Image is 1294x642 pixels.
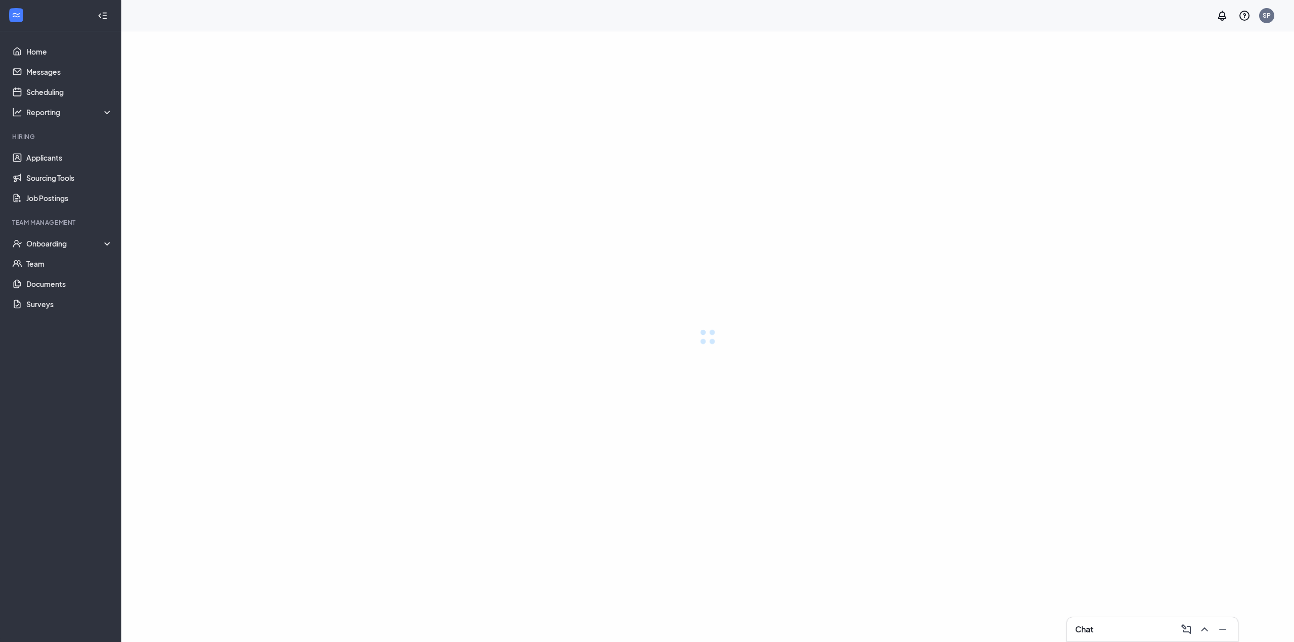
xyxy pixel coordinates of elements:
a: Surveys [26,294,113,314]
div: Team Management [12,218,111,227]
div: Hiring [12,132,111,141]
svg: Analysis [12,107,22,117]
svg: Notifications [1216,10,1228,22]
a: Home [26,41,113,62]
svg: QuestionInfo [1238,10,1251,22]
svg: WorkstreamLogo [11,10,21,20]
a: Messages [26,62,113,82]
a: Documents [26,274,113,294]
a: Sourcing Tools [26,168,113,188]
div: Onboarding [26,238,113,249]
button: Minimize [1214,621,1230,637]
h3: Chat [1075,624,1093,635]
button: ChevronUp [1195,621,1212,637]
button: ComposeMessage [1177,621,1193,637]
svg: ComposeMessage [1180,623,1192,635]
svg: Collapse [98,11,108,21]
div: Reporting [26,107,113,117]
a: Scheduling [26,82,113,102]
svg: ChevronUp [1198,623,1211,635]
svg: Minimize [1217,623,1229,635]
a: Team [26,254,113,274]
svg: UserCheck [12,238,22,249]
a: Applicants [26,147,113,168]
a: Job Postings [26,188,113,208]
div: SP [1263,11,1271,20]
